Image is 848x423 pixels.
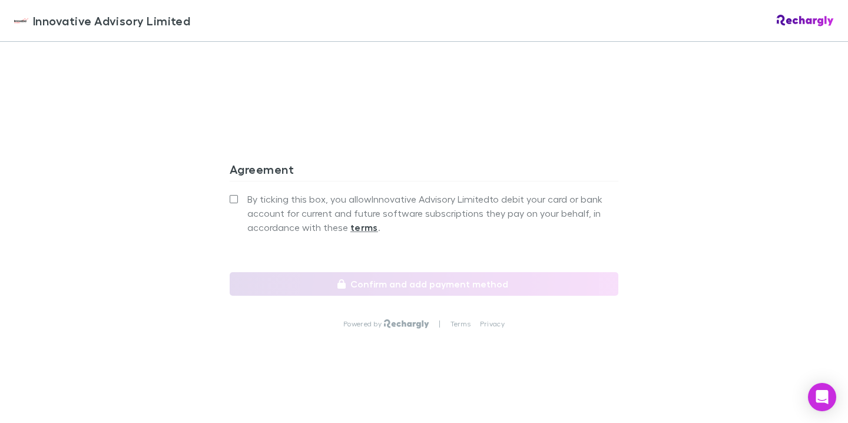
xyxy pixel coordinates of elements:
[33,12,190,29] span: Innovative Advisory Limited
[777,15,834,27] img: Rechargly Logo
[439,319,440,329] p: |
[14,14,28,28] img: Innovative Advisory Limited's Logo
[247,192,618,234] span: By ticking this box, you allow Innovative Advisory Limited to debit your card or bank account for...
[230,272,618,296] button: Confirm and add payment method
[450,319,471,329] a: Terms
[480,319,505,329] a: Privacy
[808,383,836,411] div: Open Intercom Messenger
[343,319,384,329] p: Powered by
[384,319,429,329] img: Rechargly Logo
[230,162,618,181] h3: Agreement
[350,222,378,233] strong: terms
